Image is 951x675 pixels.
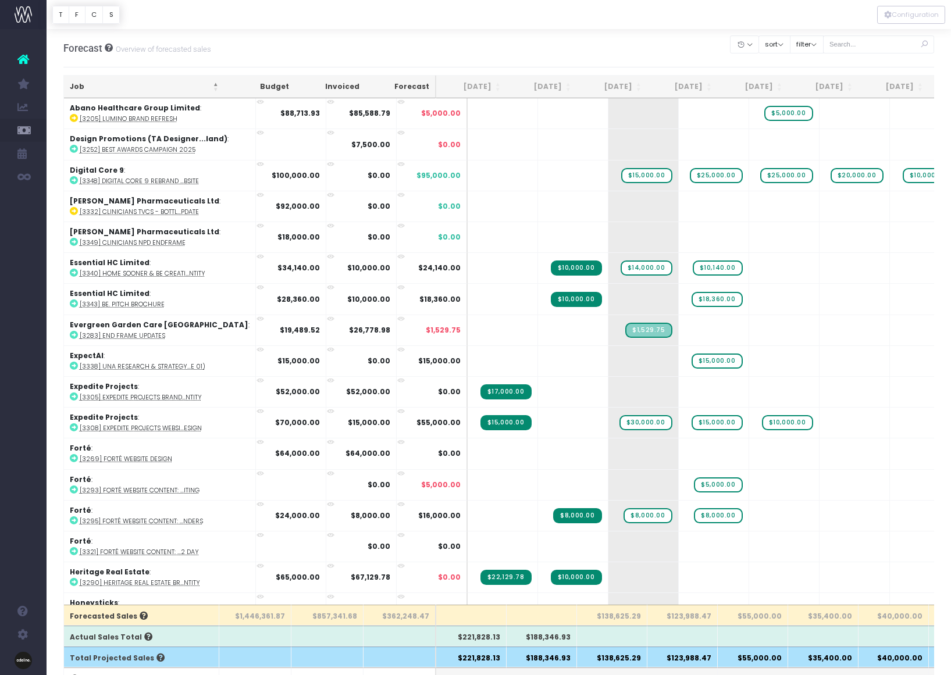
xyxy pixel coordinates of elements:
span: Streamtime Invoice: 3862 – [3340] Home Sooner & BE Creative Strategy + HSI Mini Identity [551,260,602,276]
span: $95,000.00 [416,170,461,181]
span: $0.00 [438,232,461,242]
th: $55,000.00 [718,647,788,667]
strong: $52,000.00 [276,387,320,397]
span: $5,000.00 [421,108,461,119]
span: $0.00 [438,603,461,613]
span: Streamtime Invoice: 3860 – [3290] Heritage Real Estate Brand Identity [551,570,602,585]
td: : [64,128,256,159]
th: $35,400.00 [788,605,859,626]
abbr: [3338] Una Research & Strategy (Phase 01) [80,362,205,371]
strong: Design Promotions (TA Designer...land) [70,134,227,144]
span: $5,000.00 [421,480,461,490]
span: $18,360.00 [419,294,461,305]
span: Forecast [63,42,102,54]
th: Jul 25: activate to sort column ascending [507,76,577,98]
th: Dec 25: activate to sort column ascending [859,76,929,98]
th: Oct 25: activate to sort column ascending [718,76,788,98]
strong: $65,000.00 [276,572,320,582]
th: Nov 25: activate to sort column ascending [788,76,859,98]
abbr: [3305] Expedite Projects Brand Identity [80,393,202,402]
span: wayahead Sales Forecast Item [694,508,742,523]
th: $188,346.93 [507,626,577,647]
abbr: [3283] End Frame Updates [80,331,165,340]
strong: $85,588.79 [349,108,390,118]
td: : [64,315,256,345]
strong: ExpectAI [70,351,104,360]
span: $0.00 [438,448,461,459]
strong: $0.00 [368,603,390,613]
strong: $88,713.93 [280,108,320,118]
button: F [69,6,86,24]
span: $16,000.00 [418,510,461,521]
strong: $92,000.00 [276,201,320,211]
span: wayahead Sales Forecast Item [760,168,813,183]
span: Streamtime Draft Invoice: 3870 – [3283] End Frame Updates [625,323,672,338]
td: : [64,592,256,623]
button: sort [758,35,790,53]
span: wayahead Sales Forecast Item [762,415,813,430]
strong: Heritage Real Estate [70,567,149,577]
abbr: [3205] Lumino Brand Refresh [80,115,177,123]
abbr: [3295] Forté Website Content: Emotive Product Renders [80,517,203,526]
th: $221,828.13 [436,647,507,667]
span: wayahead Sales Forecast Item [621,260,672,276]
span: wayahead Sales Forecast Item [624,508,672,523]
span: wayahead Sales Forecast Item [692,353,743,369]
td: : [64,531,256,562]
td: : [64,252,256,283]
strong: Expedite Projects [70,412,138,422]
button: filter [790,35,824,53]
th: Forecast [365,76,436,98]
span: $15,000.00 [418,356,461,366]
th: Aug 25: activate to sort column ascending [577,76,647,98]
th: Jun 25: activate to sort column ascending [436,76,507,98]
th: Actual Sales Total [64,626,219,647]
strong: $0.00 [368,541,390,551]
th: $55,000.00 [718,605,788,626]
strong: Essential HC Limited [70,288,149,298]
span: wayahead Sales Forecast Item [692,415,743,430]
strong: Forté [70,474,91,484]
span: $0.00 [438,140,461,150]
th: $138,625.29 [577,605,647,626]
button: S [102,6,120,24]
abbr: [3269] Forté Website Design [80,455,172,463]
strong: $26,778.98 [349,325,390,335]
strong: Essential HC Limited [70,258,149,267]
strong: $52,000.00 [346,387,390,397]
td: : [64,438,256,469]
strong: Evergreen Garden Care [GEOGRAPHIC_DATA] [70,320,248,330]
td: : [64,345,256,376]
strong: $28,360.00 [277,294,320,304]
input: Search... [823,35,935,53]
span: Streamtime Invoice: 3863 – [3343] Be. Pitch Brochure [551,292,602,307]
button: C [85,6,104,24]
th: $40,000.00 [859,605,929,626]
strong: [PERSON_NAME] Pharmaceuticals Ltd [70,196,219,206]
th: $188,346.93 [507,647,577,667]
span: Streamtime Invoice: 3846 – [3290] Heritage Real Estate Brand Identity [480,570,532,585]
strong: $100,000.00 [272,170,320,180]
span: wayahead Sales Forecast Item [692,292,743,307]
strong: $64,000.00 [275,448,320,458]
th: Total Projected Sales [64,647,219,667]
th: $123,988.47 [647,647,718,667]
strong: Abano Healthcare Group Limited [70,103,200,113]
strong: $24,000.00 [275,510,320,520]
abbr: [3340] Home Sooner & BE Creative Strategy + HSI Mini Identity [80,269,205,278]
span: Streamtime Invoice: 3861 – [3295] Forté Website Content: Emotive Product Renders [553,508,601,523]
span: wayahead Sales Forecast Item [621,168,672,183]
span: wayahead Sales Forecast Item [764,106,813,121]
span: wayahead Sales Forecast Item [690,168,743,183]
strong: $64,000.00 [346,448,390,458]
strong: Forté [70,505,91,515]
td: : [64,500,256,531]
span: $0.00 [438,201,461,212]
span: wayahead Sales Forecast Item [693,260,743,276]
strong: [PERSON_NAME] Pharmaceuticals Ltd [70,227,219,237]
strong: $19,489.52 [280,325,320,335]
span: $0.00 [438,572,461,583]
strong: $0.00 [368,170,390,180]
strong: $15,000.00 [277,356,320,366]
th: $40,000.00 [859,647,929,667]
